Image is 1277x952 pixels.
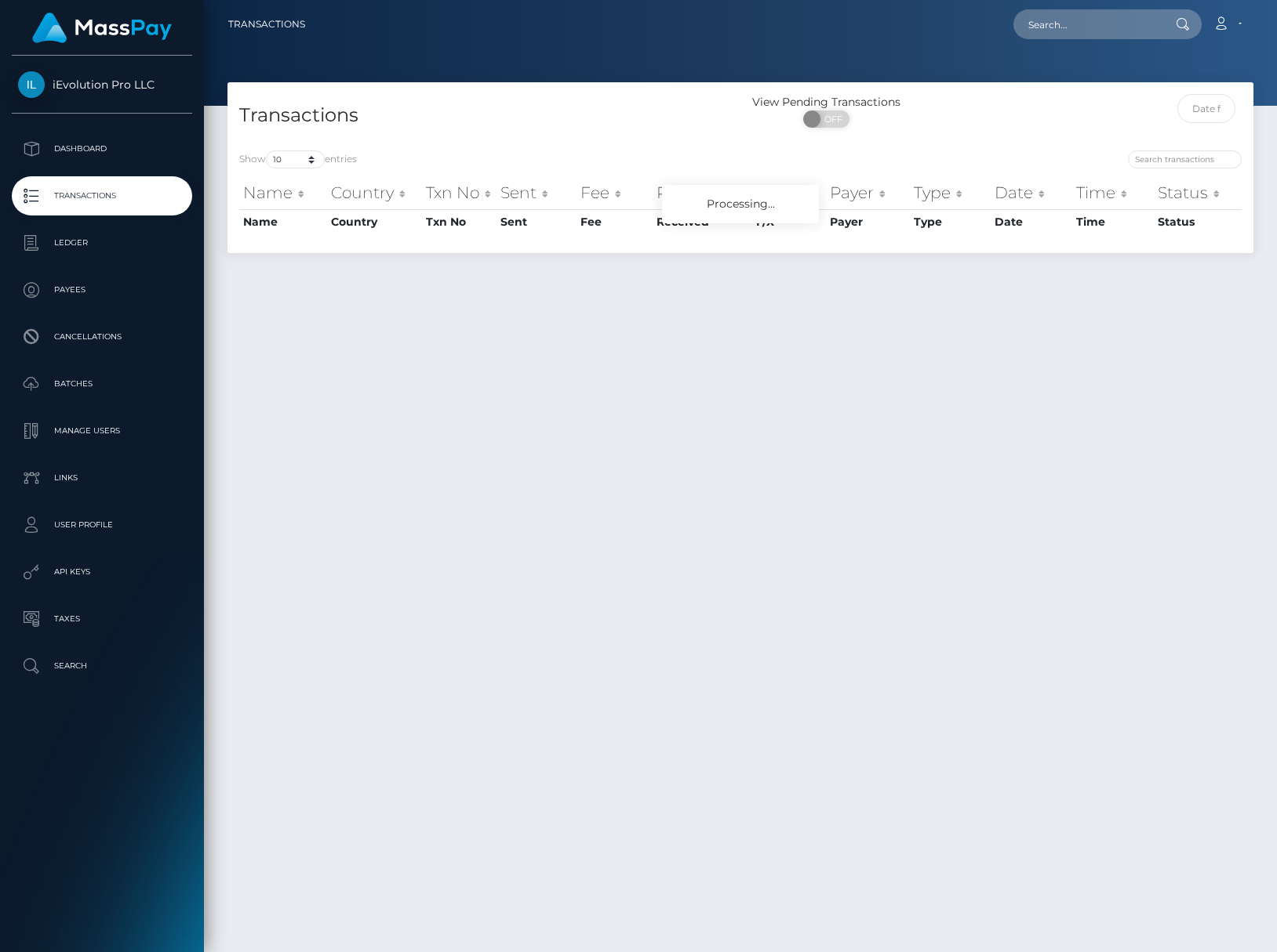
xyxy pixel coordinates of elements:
p: Batches [18,372,186,396]
a: Transactions [228,8,305,41]
img: MassPay Logo [32,13,172,43]
th: Received [653,177,752,208]
a: Search [12,646,192,686]
p: Manage Users [18,419,186,443]
th: Country [327,177,422,208]
p: Payees [18,278,186,302]
th: Country [327,209,422,234]
input: Search transactions [1128,150,1242,168]
p: Taxes [18,607,186,631]
p: Links [18,466,186,490]
span: OFF [812,110,851,128]
th: Name [239,177,327,208]
p: Transactions [18,184,186,208]
select: Showentries [266,150,325,168]
th: F/X [752,177,826,208]
a: Cancellations [12,317,192,357]
h4: Transactions [239,102,729,129]
th: Fee [577,209,653,234]
th: Time [1072,209,1154,234]
p: Dashboard [18,137,186,161]
th: Time [1072,177,1154,208]
a: User Profile [12,505,192,545]
th: Payer [826,177,911,208]
a: Taxes [12,599,192,639]
th: Status [1154,209,1242,234]
th: Status [1154,177,1242,208]
th: Date [991,177,1072,208]
a: Links [12,458,192,498]
span: iEvolution Pro LLC [12,78,192,92]
input: Date filter [1177,94,1235,123]
div: View Pending Transactions [740,94,911,110]
th: Name [239,209,327,234]
th: Sent [497,177,577,208]
th: Payer [826,209,911,234]
th: Received [653,209,752,234]
th: Txn No [422,209,497,234]
th: Type [910,209,991,234]
a: Dashboard [12,129,192,168]
p: Search [18,654,186,678]
a: Payees [12,270,192,309]
th: Fee [577,177,653,208]
input: Search... [1013,9,1161,39]
th: Type [910,177,991,208]
a: API Keys [12,552,192,592]
th: Date [991,209,1072,234]
a: Manage Users [12,411,192,451]
p: User Profile [18,513,186,537]
a: Batches [12,364,192,404]
th: Sent [497,209,577,234]
th: Txn No [422,177,497,208]
a: Ledger [12,223,192,262]
label: Show entries [239,150,357,168]
p: Cancellations [18,325,186,349]
p: Ledger [18,231,186,255]
div: Processing... [662,185,819,223]
img: iEvolution Pro LLC [18,71,45,98]
p: API Keys [18,560,186,584]
a: Transactions [12,176,192,215]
